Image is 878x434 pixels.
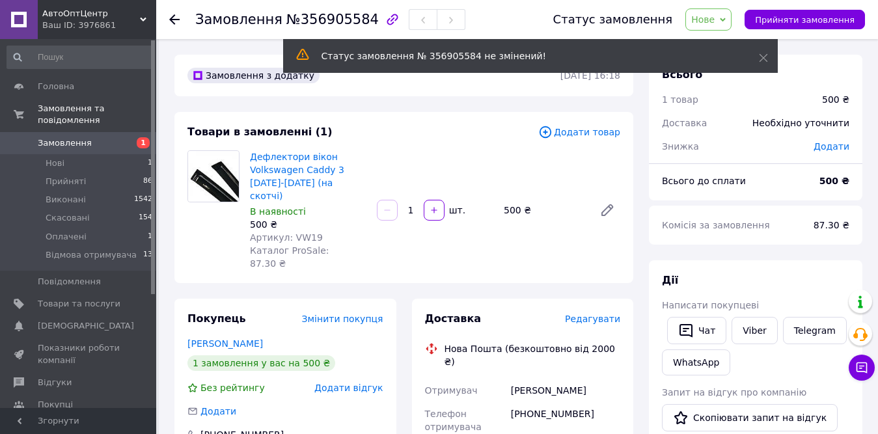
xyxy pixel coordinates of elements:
div: Статус замовлення [553,13,673,26]
span: Товари та послуги [38,298,120,310]
div: Статус замовлення № 356905584 не змінений! [322,49,726,62]
span: Замовлення [38,137,92,149]
span: 154 [139,212,152,224]
span: №356905584 [286,12,379,27]
span: 1 [148,157,152,169]
span: Знижка [662,141,699,152]
span: 1542 [134,194,152,206]
div: 1 замовлення у вас на 500 ₴ [187,355,335,371]
div: [PERSON_NAME] [508,379,623,402]
button: Чат [667,317,726,344]
input: Пошук [7,46,154,69]
button: Чат з покупцем [849,355,875,381]
span: Скасовані [46,212,90,224]
span: 86 [143,176,152,187]
span: [DEMOGRAPHIC_DATA] [38,320,134,332]
button: Скопіювати запит на відгук [662,404,838,431]
span: Прийняті [46,176,86,187]
span: Артикул: VW19 [250,232,323,243]
span: Прийняти замовлення [755,15,855,25]
b: 500 ₴ [819,176,849,186]
span: 13 [143,249,152,261]
span: Відмова отримувача [46,249,137,261]
a: Viber [732,317,777,344]
span: Додати [200,406,236,416]
div: 500 ₴ [822,93,849,106]
span: Нові [46,157,64,169]
a: Редагувати [594,197,620,223]
div: 500 ₴ [250,218,366,231]
span: Комісія за замовлення [662,220,770,230]
span: Головна [38,81,74,92]
span: Отримувач [425,385,478,396]
span: Доставка [662,118,707,128]
span: Телефон отримувача [425,409,482,432]
span: 87.30 ₴ [814,220,849,230]
span: АвтоОптЦентр [42,8,140,20]
span: Покупці [38,399,73,411]
span: Покупець [187,312,246,325]
img: Дефлектори вікон Volkswagen Caddy 3 2004-2021 (на скотчі) [188,151,239,202]
div: Необхідно уточнити [745,109,857,137]
span: Доставка [425,312,482,325]
span: Дії [662,274,678,286]
span: Виконані [46,194,86,206]
span: Нове [691,14,715,25]
div: Ваш ID: 3976861 [42,20,156,31]
div: Повернутися назад [169,13,180,26]
span: 1 товар [662,94,698,105]
span: Без рейтингу [200,383,265,393]
span: Повідомлення [38,276,101,288]
span: Показники роботи компанії [38,342,120,366]
span: Змінити покупця [302,314,383,324]
span: 1 [148,231,152,243]
div: шт. [446,204,467,217]
span: 1 [137,137,150,148]
button: Прийняти замовлення [745,10,865,29]
span: Всього до сплати [662,176,746,186]
span: Додати [814,141,849,152]
span: Додати товар [538,125,620,139]
span: Оплачені [46,231,87,243]
a: WhatsApp [662,349,730,375]
a: Telegram [783,317,847,344]
span: Замовлення [195,12,282,27]
span: Товари в замовленні (1) [187,126,333,138]
span: Додати відгук [314,383,383,393]
span: Замовлення та повідомлення [38,103,156,126]
div: Замовлення з додатку [187,68,320,83]
span: Запит на відгук про компанію [662,387,806,398]
a: Дефлектори вікон Volkswagen Caddy 3 [DATE]-[DATE] (на скотчі) [250,152,344,201]
span: Редагувати [565,314,620,324]
span: Написати покупцеві [662,300,759,310]
div: 500 ₴ [499,201,589,219]
span: В наявності [250,206,306,217]
span: Каталог ProSale: 87.30 ₴ [250,245,329,269]
a: [PERSON_NAME] [187,338,263,349]
span: Відгуки [38,377,72,388]
div: Нова Пошта (безкоштовно від 2000 ₴) [441,342,624,368]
